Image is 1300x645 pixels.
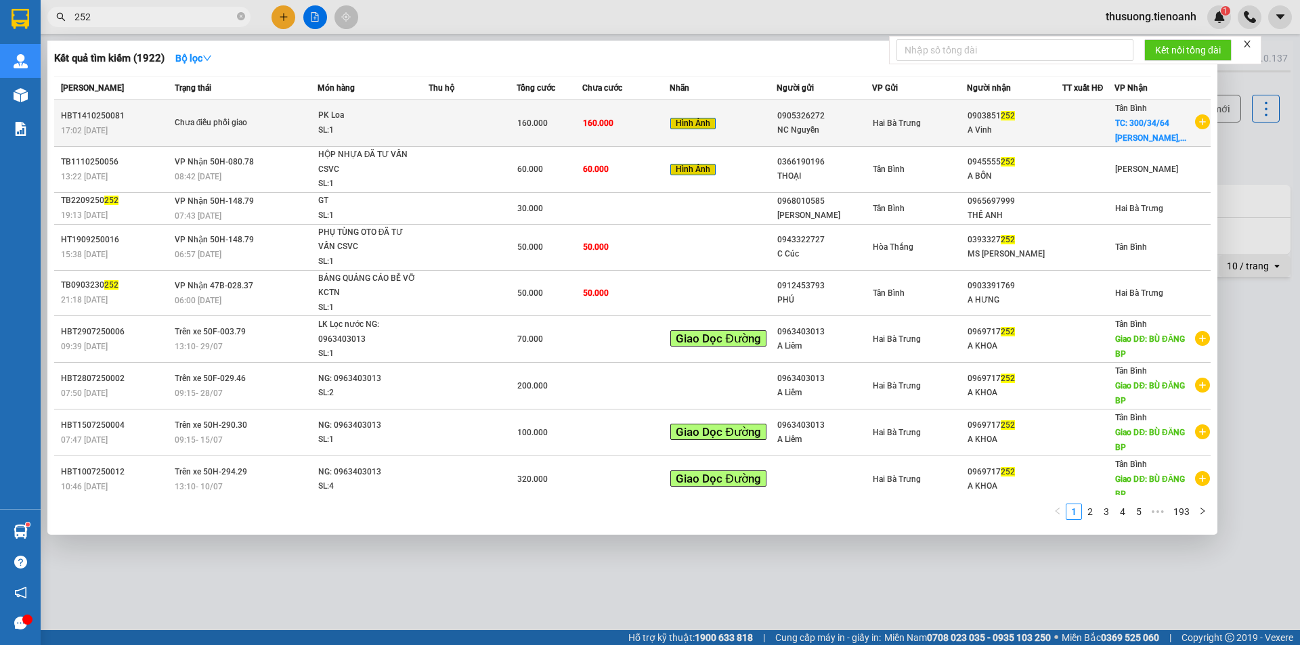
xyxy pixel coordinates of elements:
[1115,366,1147,376] span: Tân Bình
[777,155,871,169] div: 0366190196
[318,177,420,192] div: SL: 1
[670,83,689,93] span: Nhãn
[1115,474,1185,499] span: Giao DĐ: BÙ ĐĂNG BP
[968,386,1061,400] div: A KHOA
[1195,471,1210,486] span: plus-circle
[175,482,223,491] span: 13:10 - 10/07
[1195,424,1210,439] span: plus-circle
[1099,504,1114,519] a: 3
[14,586,27,599] span: notification
[873,381,921,391] span: Hai Bà Trưng
[165,47,223,69] button: Bộ lọcdown
[1066,504,1081,519] a: 1
[1195,378,1210,393] span: plus-circle
[237,12,245,20] span: close-circle
[104,196,118,205] span: 252
[175,196,254,206] span: VP Nhận 50H-148.79
[1115,428,1185,452] span: Giao DĐ: BÙ ĐĂNG BP
[517,288,543,298] span: 50.000
[175,157,254,166] span: VP Nhận 50H-080.78
[61,342,108,351] span: 09:39 [DATE]
[968,169,1061,183] div: A BỐN
[967,83,1011,93] span: Người nhận
[1001,374,1015,383] span: 252
[318,372,420,386] div: NG: 0963403013
[1083,504,1098,519] a: 2
[26,522,30,527] sup: 1
[318,208,420,223] div: SL: 1
[318,123,420,138] div: SL: 1
[517,118,548,128] span: 160.000
[1001,157,1015,166] span: 252
[1242,39,1252,49] span: close
[777,339,871,353] div: A Liêm
[777,169,871,183] div: THOẠI
[1115,118,1186,143] span: TC: 300/34/64 [PERSON_NAME],...
[61,325,171,339] div: HBT2907250006
[318,418,420,433] div: NG: 0963403013
[777,208,871,223] div: [PERSON_NAME]
[1169,504,1194,519] a: 193
[777,293,871,307] div: PHÚ
[968,465,1061,479] div: 0969717
[175,211,221,221] span: 07:43 [DATE]
[1114,504,1131,520] li: 4
[1115,164,1178,174] span: [PERSON_NAME]
[777,372,871,386] div: 0963403013
[61,172,108,181] span: 13:22 [DATE]
[583,118,613,128] span: 160.000
[777,432,871,447] div: A Liêm
[318,301,420,315] div: SL: 1
[517,428,548,437] span: 100.000
[517,381,548,391] span: 200.000
[1115,334,1185,359] span: Giao DĐ: BÙ ĐĂNG BP
[1098,504,1114,520] li: 3
[517,164,543,174] span: 60.000
[1169,504,1194,520] li: 193
[429,83,454,93] span: Thu hộ
[873,204,905,213] span: Tân Bình
[61,194,171,208] div: TB2209250
[318,271,420,301] div: BẢNG QUẢNG CÁO BỂ VỠ KCTN
[56,12,66,22] span: search
[670,470,766,487] span: Giao Dọc Đường
[175,296,221,305] span: 06:00 [DATE]
[968,247,1061,261] div: MS [PERSON_NAME]
[873,118,921,128] span: Hai Bà Trưng
[777,325,871,339] div: 0963403013
[1054,507,1062,515] span: left
[61,388,108,398] span: 07:50 [DATE]
[968,418,1061,432] div: 0969717
[873,288,905,298] span: Tân Bình
[61,250,108,259] span: 15:38 [DATE]
[517,474,548,484] span: 320.000
[61,155,171,169] div: TB1110250056
[1001,420,1015,430] span: 252
[968,208,1061,223] div: THẾ ANH
[175,281,253,290] span: VP Nhận 47B-028.37
[777,194,871,208] div: 0968010585
[61,126,108,135] span: 17:02 [DATE]
[1115,319,1147,329] span: Tân Bình
[968,279,1061,293] div: 0903391769
[873,164,905,174] span: Tân Bình
[583,164,609,174] span: 60.000
[777,83,814,93] span: Người gửi
[14,122,28,136] img: solution-icon
[968,339,1061,353] div: A KHOA
[777,386,871,400] div: A Liêm
[318,225,420,254] div: PHỤ TÙNG OTO ĐÃ TƯ VẤN CSVC
[1001,327,1015,336] span: 252
[583,242,609,252] span: 50.000
[104,280,118,290] span: 252
[175,116,276,131] div: Chưa điều phối giao
[318,194,420,208] div: GT
[318,317,420,347] div: LK Lọc nước NG: 0963403013
[1115,504,1130,519] a: 4
[175,388,223,398] span: 09:15 - 28/07
[175,435,223,445] span: 09:15 - 15/07
[1001,111,1015,120] span: 252
[1131,504,1147,520] li: 5
[583,288,609,298] span: 50.000
[61,465,171,479] div: HBT1007250012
